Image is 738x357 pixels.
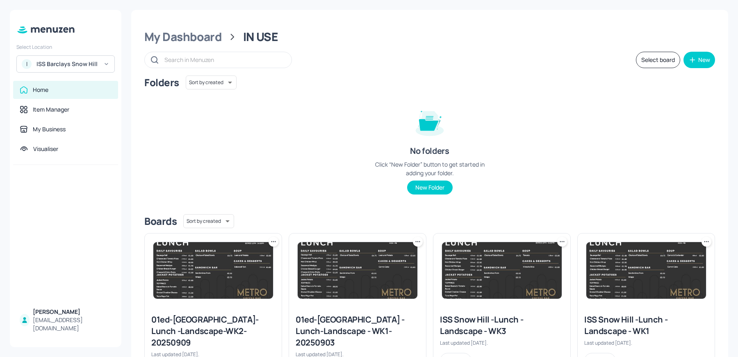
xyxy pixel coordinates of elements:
div: Select Location [16,43,115,50]
div: My Dashboard [144,30,222,44]
div: Click “New Folder” button to get started in adding your folder. [368,160,491,177]
div: ISS Snow Hill -Lunch - Landscape - WK3 [440,314,564,337]
img: folder-empty [409,101,450,142]
div: Visualiser [33,145,58,153]
button: New Folder [407,181,453,195]
div: [EMAIL_ADDRESS][DOMAIN_NAME] [33,316,112,332]
div: No folders [410,145,449,157]
div: ISS Barclays Snow Hill [36,60,98,68]
div: Folders [144,76,179,89]
div: ISS Snow Hill -Lunch - Landscape - WK1 [584,314,708,337]
div: My Business [33,125,66,133]
div: Last updated [DATE]. [584,339,708,346]
input: Search in Menuzen [164,54,283,66]
div: Home [33,86,48,94]
div: Last updated [DATE]. [440,339,564,346]
div: [PERSON_NAME] [33,308,112,316]
button: New [683,52,715,68]
div: Item Manager [33,105,69,114]
div: Sort by created [183,213,234,229]
div: Sort by created [186,74,237,91]
img: 2025-09-11-1757600505081ppg2mnpyp8j.jpeg [442,242,562,299]
button: Select board [636,52,680,68]
div: New [698,57,710,63]
div: 01ed-[GEOGRAPHIC_DATA] -Lunch-Landscape - WK1-20250903 [296,314,419,348]
div: 01ed-[GEOGRAPHIC_DATA]-Lunch -Landscape-WK2-20250909 [151,314,275,348]
div: IN USE [243,30,278,44]
img: 2025-09-03-1756916377008m78n100nbip.jpeg [298,242,417,299]
div: Boards [144,215,177,228]
div: I [22,59,32,69]
img: 2025-09-01-1756731828761bl7i6tey209.jpeg [586,242,706,299]
img: 2025-09-09-1757415019761auguvpn6dn5.jpeg [153,242,273,299]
